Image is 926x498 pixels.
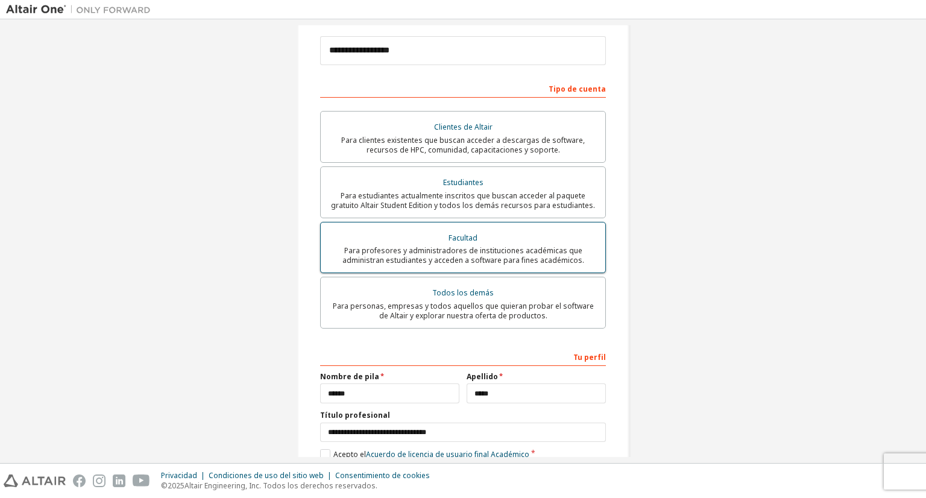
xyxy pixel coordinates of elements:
img: Altair Uno [6,4,157,16]
font: Para personas, empresas y todos aquellos que quieran probar el software de Altair y explorar nues... [333,301,594,321]
font: Para profesores y administradores de instituciones académicas que administran estudiantes y acced... [342,245,584,265]
font: Todos los demás [432,288,494,298]
font: Estudiantes [443,177,483,188]
img: instagram.svg [93,474,106,487]
font: Tipo de cuenta [549,84,606,94]
font: Clientes de Altair [434,122,493,132]
font: © [161,481,168,491]
font: Acepto el [333,449,366,459]
font: Condiciones de uso del sitio web [209,470,324,481]
font: Privacidad [161,470,197,481]
font: Acuerdo de licencia de usuario final [366,449,489,459]
font: Apellido [467,371,498,382]
font: Nombre de pila [320,371,379,382]
font: Para estudiantes actualmente inscritos que buscan acceder al paquete gratuito Altair Student Edit... [331,191,595,210]
font: Académico [491,449,529,459]
img: youtube.svg [133,474,150,487]
img: altair_logo.svg [4,474,66,487]
font: Tu perfil [573,352,606,362]
img: linkedin.svg [113,474,125,487]
font: Para clientes existentes que buscan acceder a descargas de software, recursos de HPC, comunidad, ... [341,135,585,155]
font: Consentimiento de cookies [335,470,430,481]
font: 2025 [168,481,184,491]
img: facebook.svg [73,474,86,487]
font: Altair Engineering, Inc. Todos los derechos reservados. [184,481,377,491]
font: Facultad [449,233,477,243]
font: Título profesional [320,410,390,420]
